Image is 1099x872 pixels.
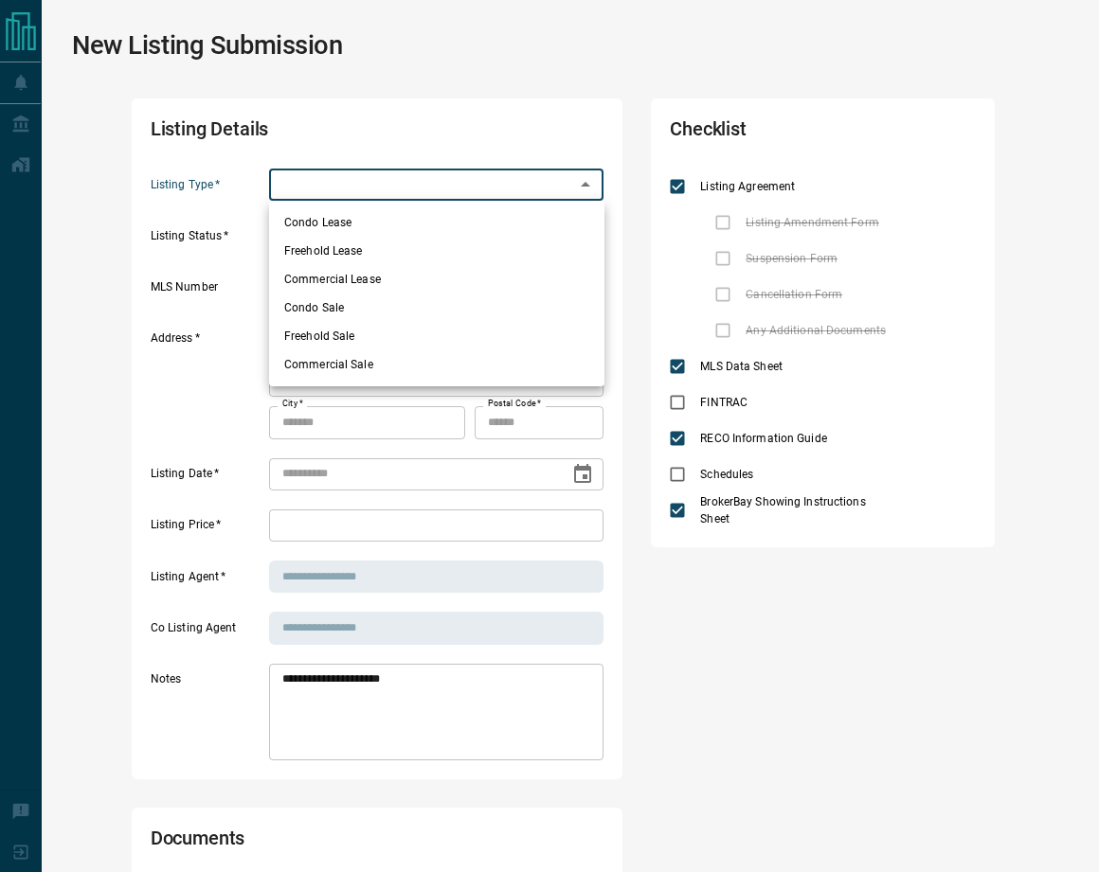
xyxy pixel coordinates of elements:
li: Commercial Lease [269,265,604,294]
li: Freehold Lease [269,237,604,265]
li: Condo Sale [269,294,604,322]
li: Freehold Sale [269,322,604,350]
li: Condo Lease [269,208,604,237]
li: Commercial Sale [269,350,604,379]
